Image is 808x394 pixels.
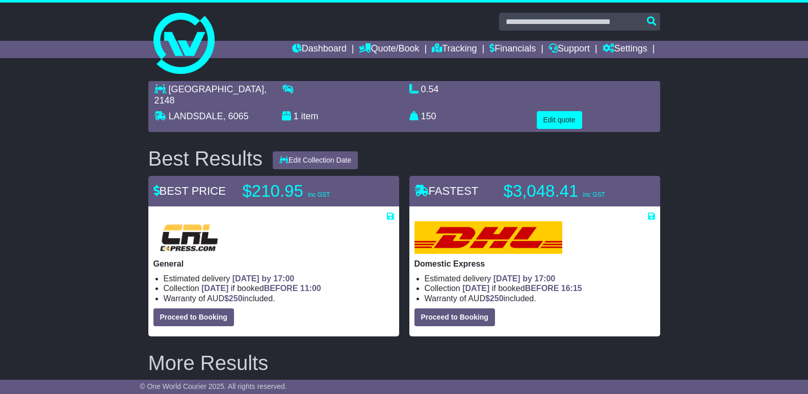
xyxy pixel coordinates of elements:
span: inc GST [583,191,605,198]
span: if booked [462,284,582,293]
span: , 2148 [154,84,267,106]
span: if booked [201,284,321,293]
span: BEFORE [525,284,559,293]
p: $3,048.41 [504,181,631,201]
span: inc GST [308,191,330,198]
span: [DATE] by 17:00 [493,274,556,283]
span: $ [224,294,243,303]
span: 250 [229,294,243,303]
span: 11:00 [300,284,321,293]
span: 1 [294,111,299,121]
a: Quote/Book [359,41,419,58]
a: Support [549,41,590,58]
span: [DATE] [462,284,489,293]
p: General [153,259,394,269]
p: Domestic Express [414,259,655,269]
span: © One World Courier 2025. All rights reserved. [140,382,287,390]
div: Best Results [143,147,268,170]
span: [GEOGRAPHIC_DATA] [169,84,264,94]
button: Edit quote [537,111,582,129]
h2: More Results [148,352,660,374]
span: LANDSDALE [169,111,223,121]
span: [DATE] by 17:00 [232,274,295,283]
span: BEST PRICE [153,185,226,197]
span: 16:15 [561,284,582,293]
span: 0.54 [421,84,439,94]
img: DHL: Domestic Express [414,221,562,254]
span: 150 [421,111,436,121]
span: 250 [490,294,504,303]
span: BEFORE [264,284,298,293]
span: FASTEST [414,185,479,197]
li: Warranty of AUD included. [164,294,394,303]
a: Dashboard [292,41,347,58]
button: Proceed to Booking [153,308,234,326]
span: $ [485,294,504,303]
li: Collection [164,283,394,293]
a: Tracking [432,41,477,58]
a: Financials [489,41,536,58]
span: , 6065 [223,111,249,121]
p: $210.95 [243,181,370,201]
li: Estimated delivery [164,274,394,283]
img: CRL: General [153,221,225,254]
li: Warranty of AUD included. [425,294,655,303]
button: Proceed to Booking [414,308,495,326]
li: Estimated delivery [425,274,655,283]
a: Settings [603,41,647,58]
li: Collection [425,283,655,293]
button: Edit Collection Date [273,151,358,169]
span: [DATE] [201,284,228,293]
span: item [301,111,319,121]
